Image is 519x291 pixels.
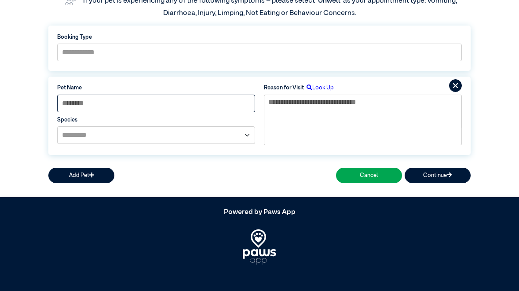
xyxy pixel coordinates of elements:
label: Species [57,116,255,124]
img: PawsApp [243,229,277,265]
button: Continue [405,168,471,183]
button: Add Pet [48,168,114,183]
label: Pet Name [57,84,255,92]
label: Look Up [304,84,334,92]
label: Booking Type [57,33,462,41]
button: Cancel [336,168,402,183]
label: Reason for Visit [264,84,304,92]
h5: Powered by Paws App [48,208,471,217]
